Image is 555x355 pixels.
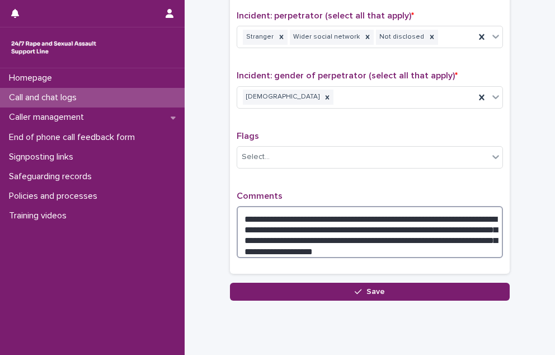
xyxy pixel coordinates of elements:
img: rhQMoQhaT3yELyF149Cw [9,36,98,59]
p: Signposting links [4,152,82,162]
span: Comments [237,191,283,200]
div: [DEMOGRAPHIC_DATA] [243,90,321,105]
button: Save [230,283,510,301]
span: Flags [237,132,259,141]
div: Not disclosed [376,30,426,45]
p: Caller management [4,112,93,123]
p: Call and chat logs [4,92,86,103]
p: Homepage [4,73,61,83]
p: Policies and processes [4,191,106,202]
div: Select... [242,151,270,163]
p: Training videos [4,211,76,221]
p: Safeguarding records [4,171,101,182]
span: Incident: perpetrator (select all that apply) [237,11,414,20]
p: End of phone call feedback form [4,132,144,143]
div: Stranger [243,30,275,45]
div: Wider social network [290,30,361,45]
span: Incident: gender of perpetrator (select all that apply) [237,71,458,80]
span: Save [366,288,385,296]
